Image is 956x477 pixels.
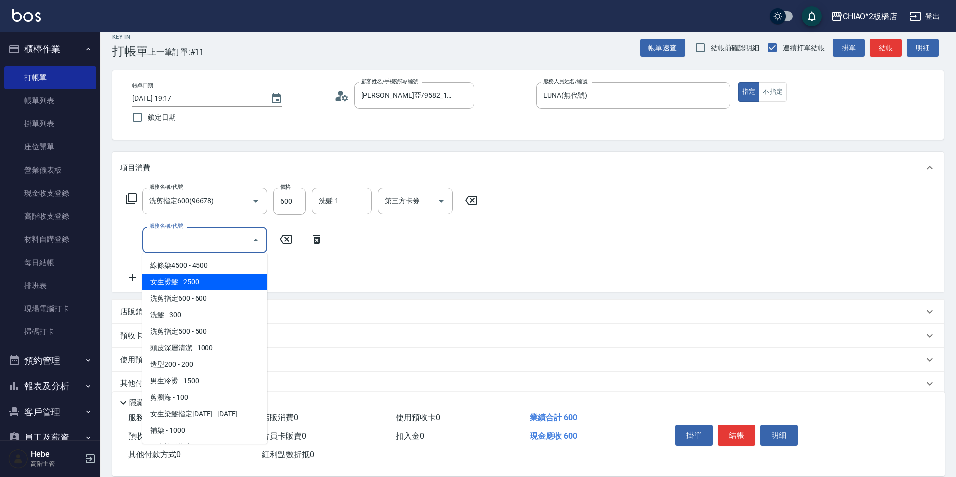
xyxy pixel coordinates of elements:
[262,431,306,441] span: 會員卡販賣 0
[264,87,288,111] button: Choose date, selected date is 2025-10-07
[248,193,264,209] button: Open
[120,163,150,173] p: 項目消費
[31,449,82,459] h5: Hebe
[675,425,713,446] button: 掛單
[132,82,153,89] label: 帳單日期
[4,182,96,205] a: 現金收支登錄
[396,413,440,422] span: 使用預收卡 0
[142,290,267,307] span: 洗剪指定600 - 600
[396,431,424,441] span: 扣入金 0
[4,89,96,112] a: 帳單列表
[262,450,314,459] span: 紅利點數折抵 0
[120,331,158,341] p: 預收卡販賣
[738,82,760,102] button: 指定
[142,356,267,373] span: 造型200 - 200
[530,431,577,441] span: 現金應收 600
[149,222,183,230] label: 服務名稱/代號
[149,183,183,191] label: 服務名稱/代號
[4,135,96,158] a: 座位開單
[142,439,267,455] span: 男生染髮指定 - 1500
[4,251,96,274] a: 每日結帳
[4,112,96,135] a: 掛單列表
[148,112,176,123] span: 鎖定日期
[142,274,267,290] span: 女生燙髮 - 2500
[543,78,587,85] label: 服務人員姓名/編號
[4,373,96,399] button: 報表及分析
[4,348,96,374] button: 預約管理
[833,39,865,57] button: 掛單
[129,398,174,408] p: 隱藏業績明細
[4,66,96,89] a: 打帳單
[120,378,212,389] p: 其他付款方式
[112,348,944,372] div: 使用預收卡
[4,425,96,451] button: 員工及薪資
[142,307,267,323] span: 洗髮 - 300
[827,6,902,27] button: CHIAO^2板橋店
[711,43,760,53] span: 結帳前確認明細
[31,459,82,468] p: 高階主管
[248,232,264,248] button: Close
[112,44,148,58] h3: 打帳單
[4,159,96,182] a: 營業儀表板
[112,152,944,184] div: 項目消費
[262,413,298,422] span: 店販消費 0
[4,297,96,320] a: 現場電腦打卡
[142,373,267,389] span: 男生冷燙 - 1500
[128,450,181,459] span: 其他付款方式 0
[783,43,825,53] span: 連續打單結帳
[4,399,96,425] button: 客戶管理
[120,307,150,317] p: 店販銷售
[142,257,267,274] span: 線條染4500 - 4500
[8,449,28,469] img: Person
[142,323,267,340] span: 洗剪指定500 - 500
[280,183,291,191] label: 價格
[148,46,204,58] span: 上一筆訂單:#11
[530,413,577,422] span: 業績合計 600
[142,340,267,356] span: 頭皮深層清潔 - 1000
[12,9,41,22] img: Logo
[907,39,939,57] button: 明細
[433,193,449,209] button: Open
[112,324,944,348] div: 預收卡販賣
[112,372,944,396] div: 其他付款方式入金可用餘額: 0
[142,422,267,439] span: 補染 - 1000
[4,320,96,343] a: 掃碼打卡
[120,355,158,365] p: 使用預收卡
[361,78,418,85] label: 顧客姓名/手機號碼/編號
[112,300,944,324] div: 店販銷售
[843,10,898,23] div: CHIAO^2板橋店
[802,6,822,26] button: save
[759,82,787,102] button: 不指定
[4,274,96,297] a: 排班表
[128,413,174,422] span: 服務消費 600
[4,205,96,228] a: 高階收支登錄
[112,34,148,40] h2: Key In
[718,425,755,446] button: 結帳
[142,389,267,406] span: 剪瀏海 - 100
[142,406,267,422] span: 女生染髮指定[DATE] - [DATE]
[132,90,260,107] input: YYYY/MM/DD hh:mm
[4,228,96,251] a: 材料自購登錄
[640,39,685,57] button: 帳單速查
[128,431,173,441] span: 預收卡販賣 0
[870,39,902,57] button: 結帳
[905,7,944,26] button: 登出
[760,425,798,446] button: 明細
[4,36,96,62] button: 櫃檯作業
